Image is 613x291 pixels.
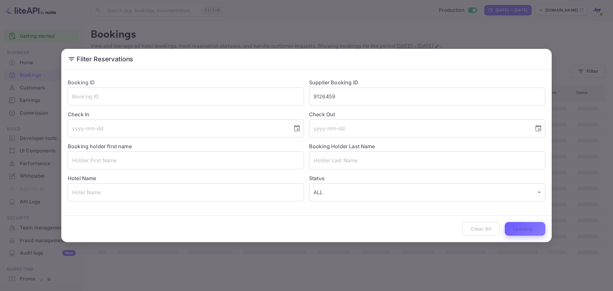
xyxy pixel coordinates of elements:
label: Check Out [309,111,545,118]
button: Choose date [291,122,303,135]
input: Booking ID [68,88,304,105]
label: Status [309,174,545,182]
label: Check In [68,111,304,118]
input: Supplier Booking ID [309,88,545,105]
input: Holder Last Name [309,151,545,169]
label: Booking holder first name [68,143,132,149]
label: Booking ID [68,79,95,86]
input: yyyy-mm-dd [68,119,288,137]
div: ALL [309,183,545,201]
h2: Filter Reservations [61,49,552,69]
label: Booking Holder Last Name [309,143,375,149]
input: Holder First Name [68,151,304,169]
label: Hotel Name [68,175,96,181]
input: yyyy-mm-dd [309,119,529,137]
label: Supplier Booking ID [309,79,358,86]
input: Hotel Name [68,183,304,201]
button: Choose date [532,122,545,135]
